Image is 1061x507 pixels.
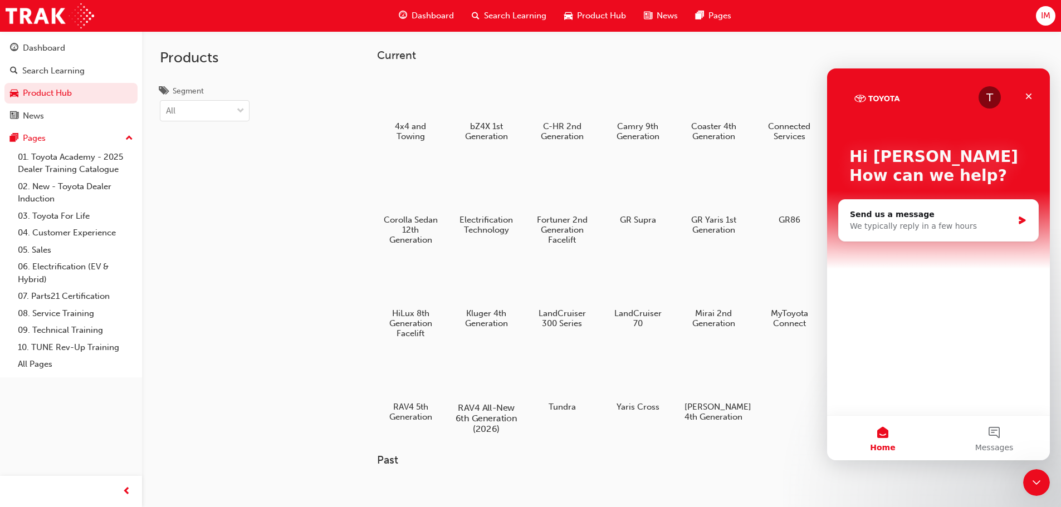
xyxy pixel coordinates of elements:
a: LandCruiser 70 [604,258,671,332]
h5: Connected Services [760,121,819,141]
a: Yaris Cross [604,351,671,416]
h5: Camry 9th Generation [609,121,667,141]
a: 08. Service Training [13,305,138,322]
a: 03. Toyota For Life [13,208,138,225]
a: 04. Customer Experience [13,224,138,242]
a: news-iconNews [635,4,687,27]
h5: Coaster 4th Generation [684,121,743,141]
img: Trak [6,3,94,28]
span: search-icon [10,66,18,76]
a: GR Yaris 1st Generation [680,164,747,239]
span: news-icon [644,9,652,23]
span: news-icon [10,111,18,121]
a: bZ4X 1st Generation [453,71,520,145]
a: 01. Toyota Academy - 2025 Dealer Training Catalogue [13,149,138,178]
a: Coaster 4th Generation [680,71,747,145]
div: Segment [173,86,204,97]
h5: LandCruiser 300 Series [533,308,591,328]
h5: MyToyota Connect [760,308,819,328]
a: Electrification Technology [453,164,520,239]
span: guage-icon [399,9,407,23]
h5: bZ4X 1st Generation [457,121,516,141]
span: News [657,9,678,22]
h5: Kluger 4th Generation [457,308,516,328]
a: 02. New - Toyota Dealer Induction [13,178,138,208]
a: pages-iconPages [687,4,740,27]
h5: Fortuner 2nd Generation Facelift [533,215,591,245]
span: pages-icon [696,9,704,23]
a: Camry 9th Generation [604,71,671,145]
h5: HiLux 8th Generation Facelift [382,308,440,338]
div: Dashboard [23,42,65,55]
span: IM [1041,9,1050,22]
span: prev-icon [123,485,131,499]
h5: 4x4 and Towing [382,121,440,141]
span: down-icon [237,104,245,119]
a: GR86 [756,164,823,229]
span: pages-icon [10,134,18,144]
div: Pages [23,132,46,145]
h5: LandCruiser 70 [609,308,667,328]
a: Connected Services [756,71,823,145]
a: RAV4 All-New 6th Generation (2026) [453,351,520,436]
h5: GR Supra [609,215,667,225]
a: RAV4 5th Generation [377,351,444,426]
a: Product Hub [4,83,138,104]
span: Search Learning [484,9,546,22]
h5: Mirai 2nd Generation [684,308,743,328]
span: guage-icon [10,43,18,53]
a: Mirai 2nd Generation [680,258,747,332]
a: News [4,106,138,126]
span: tags-icon [160,87,168,97]
a: MyToyota Connect [756,258,823,332]
h5: RAV4 All-New 6th Generation (2026) [455,402,517,434]
span: Product Hub [577,9,626,22]
span: Dashboard [412,9,454,22]
a: LandCruiser 300 Series [529,258,595,332]
h3: Current [377,49,1010,62]
span: car-icon [10,88,18,99]
a: HiLux 8th Generation Facelift [377,258,444,342]
h5: GR Yaris 1st Generation [684,215,743,235]
a: Kluger 4th Generation [453,258,520,332]
button: IM [1036,6,1055,26]
a: GR Supra [604,164,671,229]
span: search-icon [472,9,480,23]
a: Dashboard [4,38,138,58]
h3: Past [377,454,1010,466]
h5: [PERSON_NAME] 4th Generation [684,402,743,422]
h5: Corolla Sedan 12th Generation [382,215,440,245]
a: 10. TUNE Rev-Up Training [13,339,138,356]
h5: Yaris Cross [609,402,667,412]
h2: Products [160,49,250,67]
iframe: Intercom live chat [1023,469,1050,496]
a: All Pages [13,356,138,373]
h5: Tundra [533,402,591,412]
a: Fortuner 2nd Generation Facelift [529,164,595,249]
span: Pages [708,9,731,22]
div: News [23,110,44,122]
a: 06. Electrification (EV & Hybrid) [13,258,138,288]
h5: RAV4 5th Generation [382,402,440,422]
h5: GR86 [760,215,819,225]
a: Search Learning [4,61,138,81]
a: 4x4 and Towing [377,71,444,145]
a: car-iconProduct Hub [555,4,635,27]
a: search-iconSearch Learning [463,4,555,27]
span: up-icon [125,131,133,146]
div: Search Learning [22,65,85,77]
a: C-HR 2nd Generation [529,71,595,145]
a: [PERSON_NAME] 4th Generation [680,351,747,426]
